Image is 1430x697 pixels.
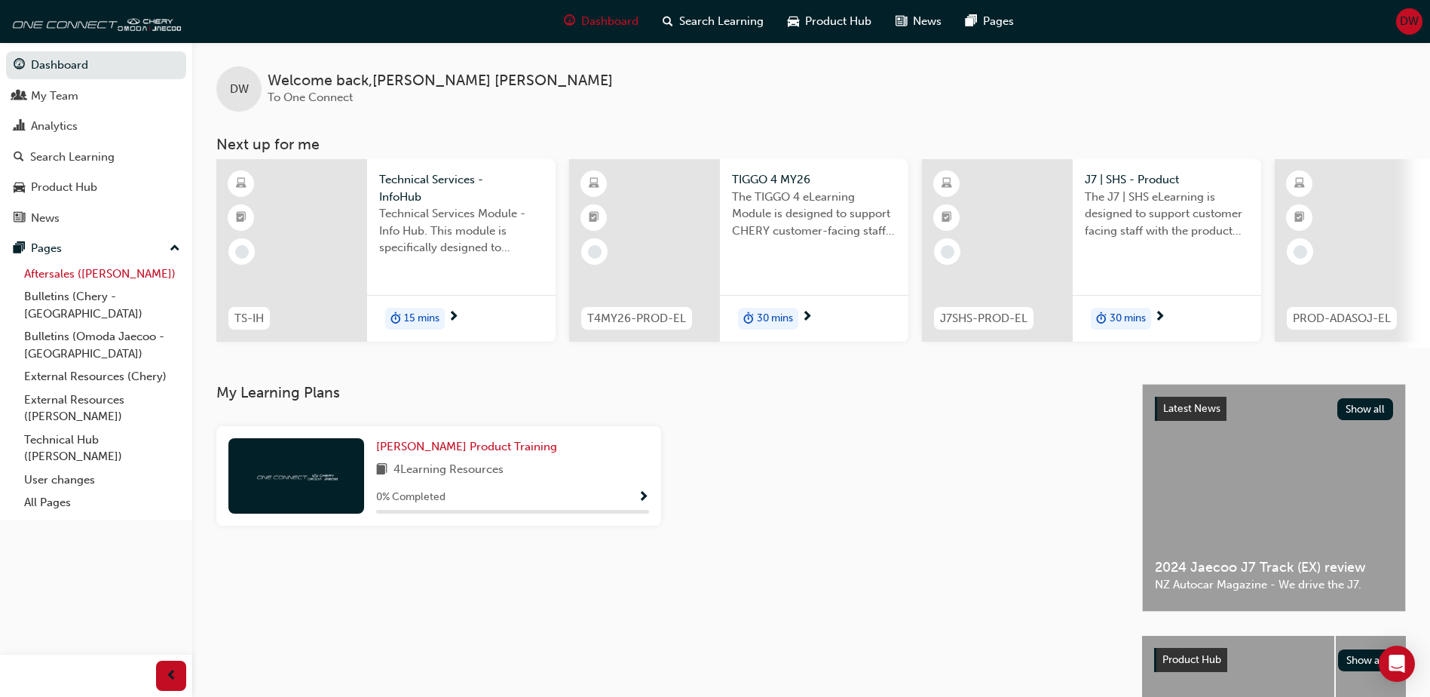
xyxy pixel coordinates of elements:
[6,173,186,201] a: Product Hub
[732,171,896,189] span: TIGGO 4 MY26
[235,245,249,259] span: learningRecordVerb_NONE-icon
[31,88,78,105] div: My Team
[1294,208,1305,228] span: booktick-icon
[1155,397,1393,421] a: Latest NewsShow all
[788,12,799,31] span: car-icon
[663,12,673,31] span: search-icon
[776,6,883,37] a: car-iconProduct Hub
[234,310,264,327] span: TS-IH
[1293,310,1391,327] span: PROD-ADASOJ-EL
[31,240,62,257] div: Pages
[6,235,186,263] button: Pages
[379,171,544,205] span: Technical Services - InfoHub
[883,6,954,37] a: news-iconNews
[6,48,186,235] button: DashboardMy TeamAnalyticsSearch LearningProduct HubNews
[1379,646,1415,682] div: Open Intercom Messenger
[376,440,557,453] span: [PERSON_NAME] Product Training
[216,159,556,342] a: TS-IHTechnical Services - InfoHubTechnical Services Module - Info Hub. This module is specificall...
[1162,653,1221,666] span: Product Hub
[922,159,1261,342] a: J7SHS-PROD-ELJ7 | SHS - ProductThe J7 | SHS eLearning is designed to support customer facing staf...
[638,491,649,505] span: Show Progress
[983,13,1014,30] span: Pages
[1085,189,1249,240] span: The J7 | SHS eLearning is designed to support customer facing staff with the product and sales in...
[14,90,25,103] span: people-icon
[1294,245,1307,259] span: learningRecordVerb_NONE-icon
[552,6,651,37] a: guage-iconDashboard
[1294,174,1305,194] span: learningResourceType_ELEARNING-icon
[376,461,387,480] span: book-icon
[1110,310,1146,327] span: 30 mins
[236,208,246,228] span: booktick-icon
[255,468,338,483] img: oneconnect
[588,245,602,259] span: learningRecordVerb_NONE-icon
[31,118,78,135] div: Analytics
[376,438,563,456] a: [PERSON_NAME] Product Training
[6,143,186,171] a: Search Learning
[1337,398,1394,420] button: Show all
[1154,311,1165,324] span: next-icon
[942,174,952,194] span: learningResourceType_ELEARNING-icon
[6,112,186,140] a: Analytics
[941,245,954,259] span: learningRecordVerb_NONE-icon
[18,325,186,365] a: Bulletins (Omoda Jaecoo - [GEOGRAPHIC_DATA])
[638,488,649,507] button: Show Progress
[166,667,177,686] span: prev-icon
[569,159,908,342] a: T4MY26-PROD-ELTIGGO 4 MY26The TIGGO 4 eLearning Module is designed to support CHERY customer-faci...
[1085,171,1249,189] span: J7 | SHS - Product
[954,6,1026,37] a: pages-iconPages
[801,311,813,324] span: next-icon
[6,51,186,79] a: Dashboard
[1154,648,1394,672] a: Product HubShow all
[170,239,180,259] span: up-icon
[448,311,459,324] span: next-icon
[390,309,401,329] span: duration-icon
[14,181,25,195] span: car-icon
[940,310,1027,327] span: J7SHS-PROD-EL
[379,205,544,256] span: Technical Services Module - Info Hub. This module is specifically designed to address the require...
[1155,559,1393,576] span: 2024 Jaecoo J7 Track (EX) review
[18,491,186,514] a: All Pages
[1163,402,1220,415] span: Latest News
[966,12,977,31] span: pages-icon
[14,242,25,256] span: pages-icon
[230,81,249,98] span: DW
[18,428,186,468] a: Technical Hub ([PERSON_NAME])
[1155,576,1393,594] span: NZ Autocar Magazine - We drive the J7.
[1400,13,1419,30] span: DW
[18,388,186,428] a: External Resources ([PERSON_NAME])
[805,13,871,30] span: Product Hub
[14,151,24,164] span: search-icon
[1096,309,1107,329] span: duration-icon
[14,120,25,134] span: chart-icon
[18,365,186,388] a: External Resources (Chery)
[6,204,186,232] a: News
[1396,8,1422,35] button: DW
[18,468,186,492] a: User changes
[8,6,181,36] img: oneconnect
[216,384,1118,401] h3: My Learning Plans
[589,208,599,228] span: booktick-icon
[896,12,907,31] span: news-icon
[743,309,754,329] span: duration-icon
[6,82,186,110] a: My Team
[31,210,60,227] div: News
[268,91,353,104] span: To One Connect
[589,174,599,194] span: learningResourceType_ELEARNING-icon
[732,189,896,240] span: The TIGGO 4 eLearning Module is designed to support CHERY customer-facing staff with the product ...
[757,310,793,327] span: 30 mins
[268,72,613,90] span: Welcome back , [PERSON_NAME] [PERSON_NAME]
[679,13,764,30] span: Search Learning
[192,136,1430,153] h3: Next up for me
[14,59,25,72] span: guage-icon
[393,461,504,480] span: 4 Learning Resources
[581,13,638,30] span: Dashboard
[651,6,776,37] a: search-iconSearch Learning
[1338,649,1395,671] button: Show all
[942,208,952,228] span: booktick-icon
[14,212,25,226] span: news-icon
[18,263,186,286] a: Aftersales ([PERSON_NAME])
[1142,384,1406,612] a: Latest NewsShow all2024 Jaecoo J7 Track (EX) reviewNZ Autocar Magazine - We drive the J7.
[31,179,97,196] div: Product Hub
